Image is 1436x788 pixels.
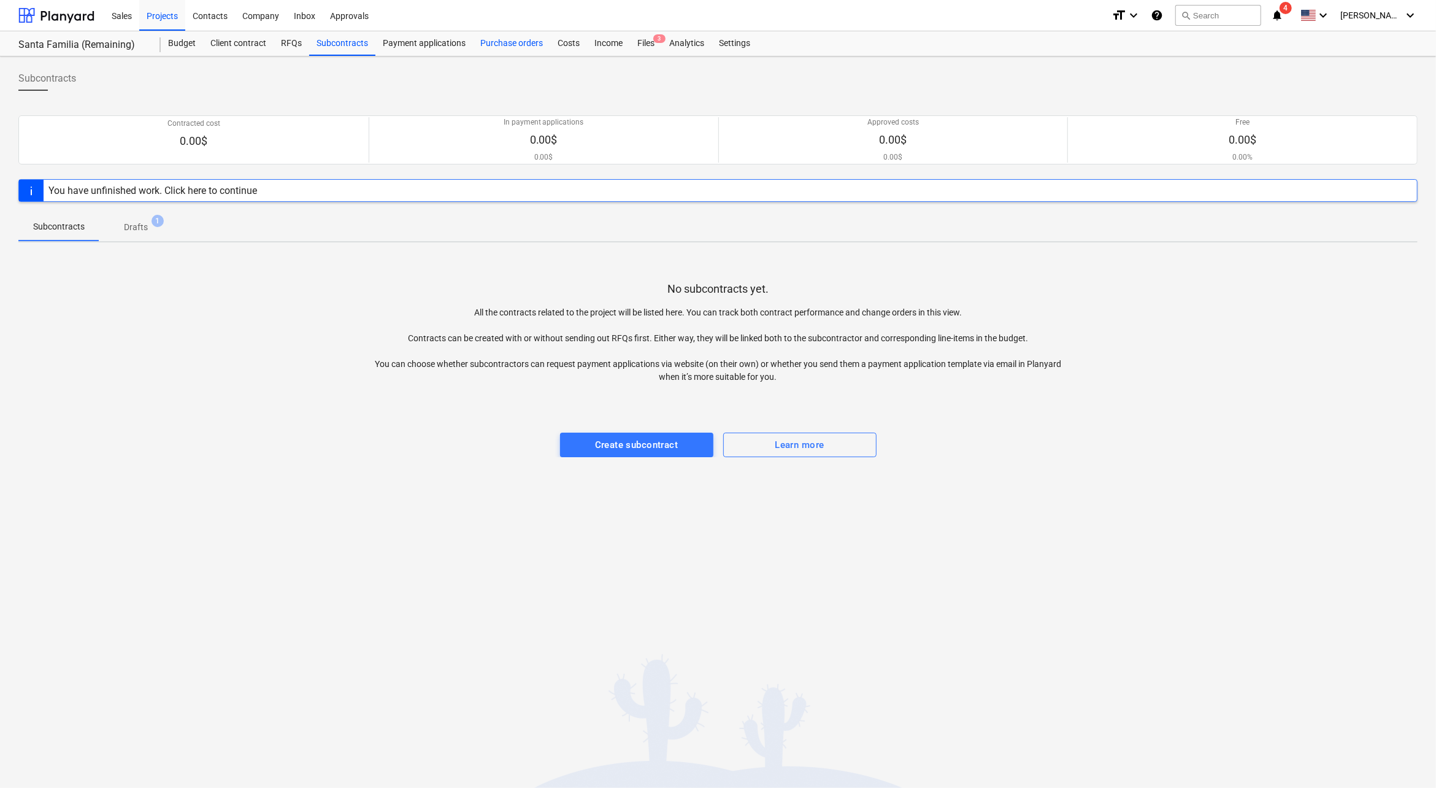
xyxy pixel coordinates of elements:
[504,117,584,128] p: In payment applications
[1316,8,1330,23] i: keyboard_arrow_down
[595,437,678,453] div: Create subcontract
[1175,5,1261,26] button: Search
[18,39,146,52] div: Santa Familia (Remaining)
[712,31,758,56] a: Settings
[867,152,919,163] p: 0.00$
[18,71,76,86] span: Subcontracts
[1280,2,1292,14] span: 4
[587,31,630,56] a: Income
[375,31,473,56] a: Payment applications
[1403,8,1418,23] i: keyboard_arrow_down
[775,437,824,453] div: Learn more
[630,31,662,56] a: Files3
[152,215,164,227] span: 1
[1112,8,1126,23] i: format_size
[161,31,203,56] a: Budget
[1229,117,1256,128] p: Free
[1229,152,1256,163] p: 0.00%
[560,433,713,457] button: Create subcontract
[368,306,1068,384] p: All the contracts related to the project will be listed here. You can track both contract perform...
[309,31,375,56] a: Subcontracts
[504,152,584,163] p: 0.00$
[867,117,919,128] p: Approved costs
[630,31,662,56] div: Files
[203,31,274,56] a: Client contract
[550,31,587,56] a: Costs
[167,118,220,129] p: Contracted cost
[167,134,220,149] p: 0.00$
[653,34,666,43] span: 3
[33,220,85,233] p: Subcontracts
[1271,8,1283,23] i: notifications
[1229,133,1256,147] p: 0.00$
[48,185,257,196] div: You have unfinished work. Click here to continue
[1340,10,1402,20] span: [PERSON_NAME]
[473,31,550,56] a: Purchase orders
[867,133,919,147] p: 0.00$
[1375,729,1436,788] iframe: Chat Widget
[1151,8,1163,23] i: Knowledge base
[124,221,148,234] p: Drafts
[662,31,712,56] a: Analytics
[1181,10,1191,20] span: search
[504,133,584,147] p: 0.00$
[1126,8,1141,23] i: keyboard_arrow_down
[723,433,877,457] button: Learn more
[274,31,309,56] a: RFQs
[1375,729,1436,788] div: Widget de chat
[667,282,769,296] p: No subcontracts yet.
